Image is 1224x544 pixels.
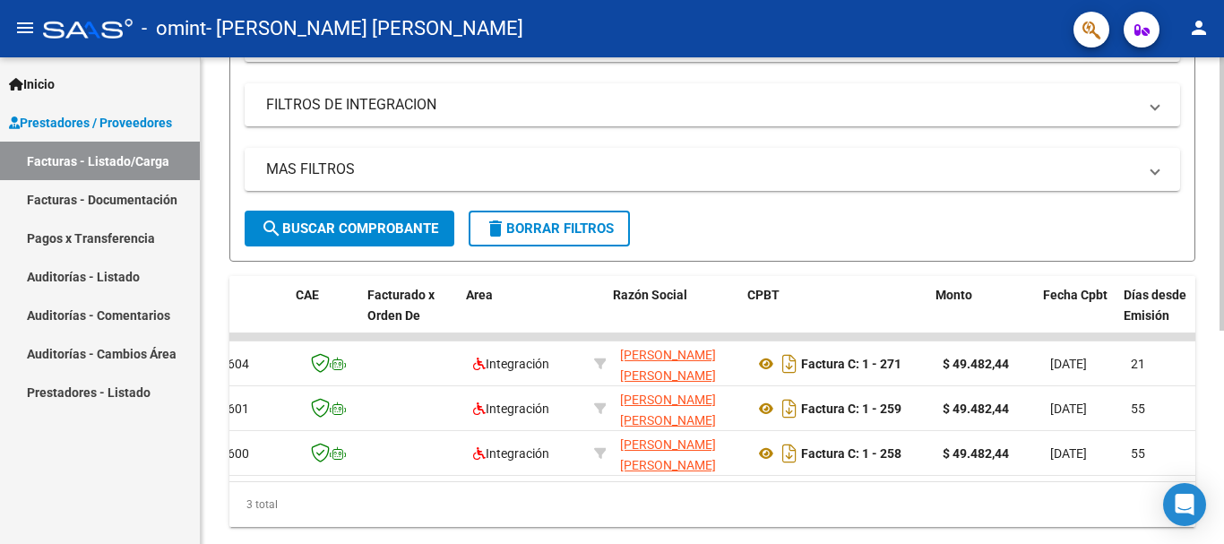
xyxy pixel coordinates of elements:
span: Integración [473,402,549,416]
strong: $ 49.482,44 [943,402,1009,416]
span: - [PERSON_NAME] [PERSON_NAME] [206,9,523,48]
span: 21 [1131,357,1145,371]
div: Open Intercom Messenger [1163,483,1206,526]
span: Inicio [9,74,55,94]
div: 27372579019 [620,435,740,472]
span: 21600 [213,446,249,461]
span: 21604 [213,357,249,371]
datatable-header-cell: Fecha Cpbt [1036,276,1116,355]
span: 55 [1131,446,1145,461]
span: [DATE] [1050,446,1087,461]
mat-icon: menu [14,17,36,39]
i: Descargar documento [778,350,801,378]
span: Integración [473,446,549,461]
strong: Factura C: 1 - 258 [801,446,901,461]
div: 27372579019 [620,345,740,383]
datatable-header-cell: CAE [289,276,360,355]
datatable-header-cell: Area [459,276,580,355]
datatable-header-cell: Días desde Emisión [1116,276,1197,355]
span: [PERSON_NAME] [PERSON_NAME] [620,393,716,427]
strong: $ 49.482,44 [943,357,1009,371]
span: Días desde Emisión [1124,288,1186,323]
span: Facturado x Orden De [367,288,435,323]
span: [DATE] [1050,402,1087,416]
i: Descargar documento [778,394,801,423]
span: Razón Social [613,288,687,302]
i: Descargar documento [778,439,801,468]
datatable-header-cell: ID [199,276,289,355]
span: 21601 [213,402,249,416]
span: [DATE] [1050,357,1087,371]
button: Borrar Filtros [469,211,630,246]
span: Prestadores / Proveedores [9,113,172,133]
span: CAE [296,288,319,302]
span: Buscar Comprobante [261,220,438,237]
mat-icon: delete [485,218,506,239]
datatable-header-cell: CPBT [740,276,928,355]
strong: Factura C: 1 - 271 [801,357,901,371]
span: - omint [142,9,206,48]
span: [PERSON_NAME] [PERSON_NAME] [620,348,716,383]
div: 27372579019 [620,390,740,427]
span: [PERSON_NAME] [PERSON_NAME] [620,437,716,472]
mat-icon: person [1188,17,1210,39]
datatable-header-cell: Monto [928,276,1036,355]
mat-icon: search [261,218,282,239]
div: 3 total [229,482,1195,527]
span: Fecha Cpbt [1043,288,1108,302]
span: 55 [1131,402,1145,416]
datatable-header-cell: Razón Social [606,276,740,355]
span: Borrar Filtros [485,220,614,237]
mat-expansion-panel-header: FILTROS DE INTEGRACION [245,83,1180,126]
mat-panel-title: FILTROS DE INTEGRACION [266,95,1137,115]
mat-panel-title: MAS FILTROS [266,160,1137,179]
strong: Factura C: 1 - 259 [801,402,901,416]
span: Integración [473,357,549,371]
mat-expansion-panel-header: MAS FILTROS [245,148,1180,191]
datatable-header-cell: Facturado x Orden De [360,276,459,355]
button: Buscar Comprobante [245,211,454,246]
span: Monto [935,288,972,302]
span: Area [466,288,493,302]
span: CPBT [747,288,780,302]
strong: $ 49.482,44 [943,446,1009,461]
